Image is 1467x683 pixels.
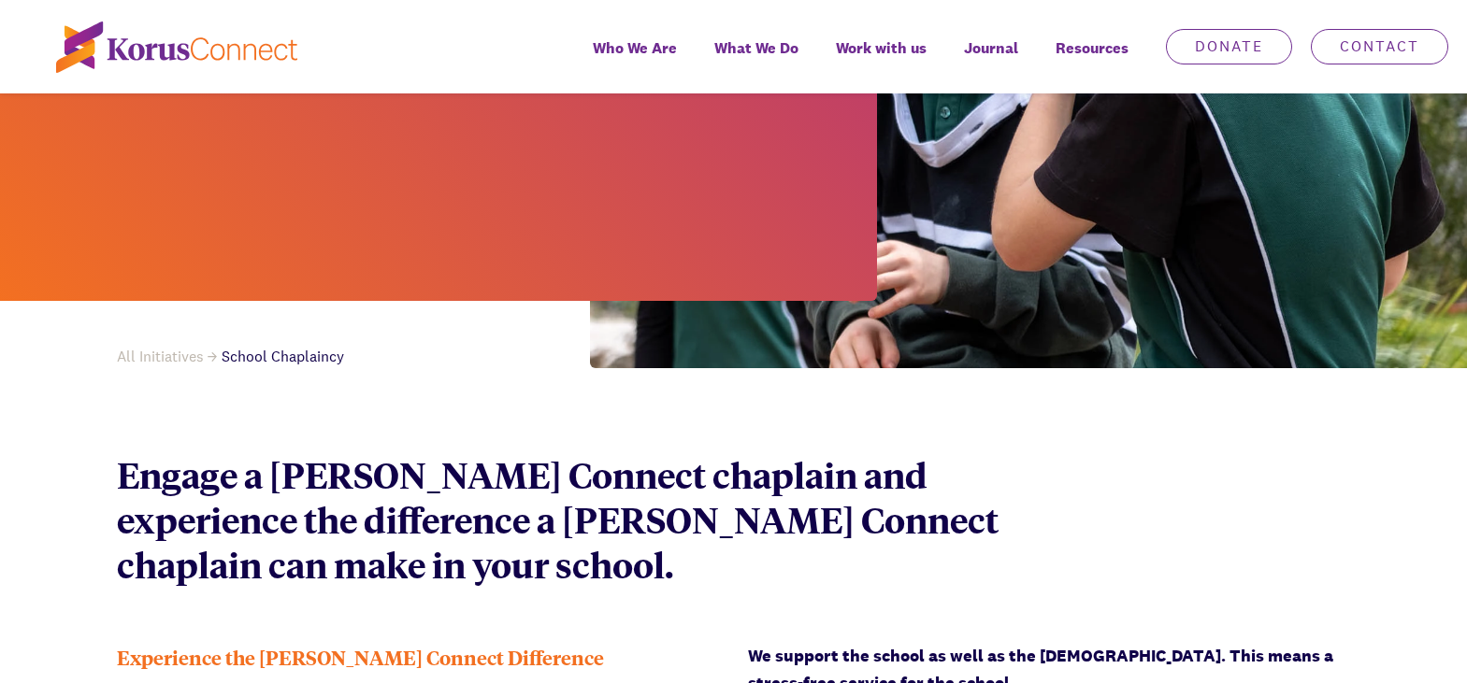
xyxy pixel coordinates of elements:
a: Contact [1311,29,1448,64]
span: What We Do [714,35,798,62]
a: Work with us [817,26,945,93]
span: School Chaplaincy [222,347,344,366]
a: Who We Are [574,26,696,93]
span: Work with us [836,35,927,62]
a: Donate [1166,29,1292,64]
a: Journal [945,26,1037,93]
p: Engage a [PERSON_NAME] Connect chaplain and experience the difference a [PERSON_NAME] Connect cha... [117,452,1036,587]
a: What We Do [696,26,817,93]
span: Who We Are [593,35,677,62]
a: All Initiatives [117,347,222,366]
img: korus-connect%2Fc5177985-88d5-491d-9cd7-4a1febad1357_logo.svg [56,21,297,73]
div: Resources [1037,26,1147,93]
span: Journal [964,35,1018,62]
